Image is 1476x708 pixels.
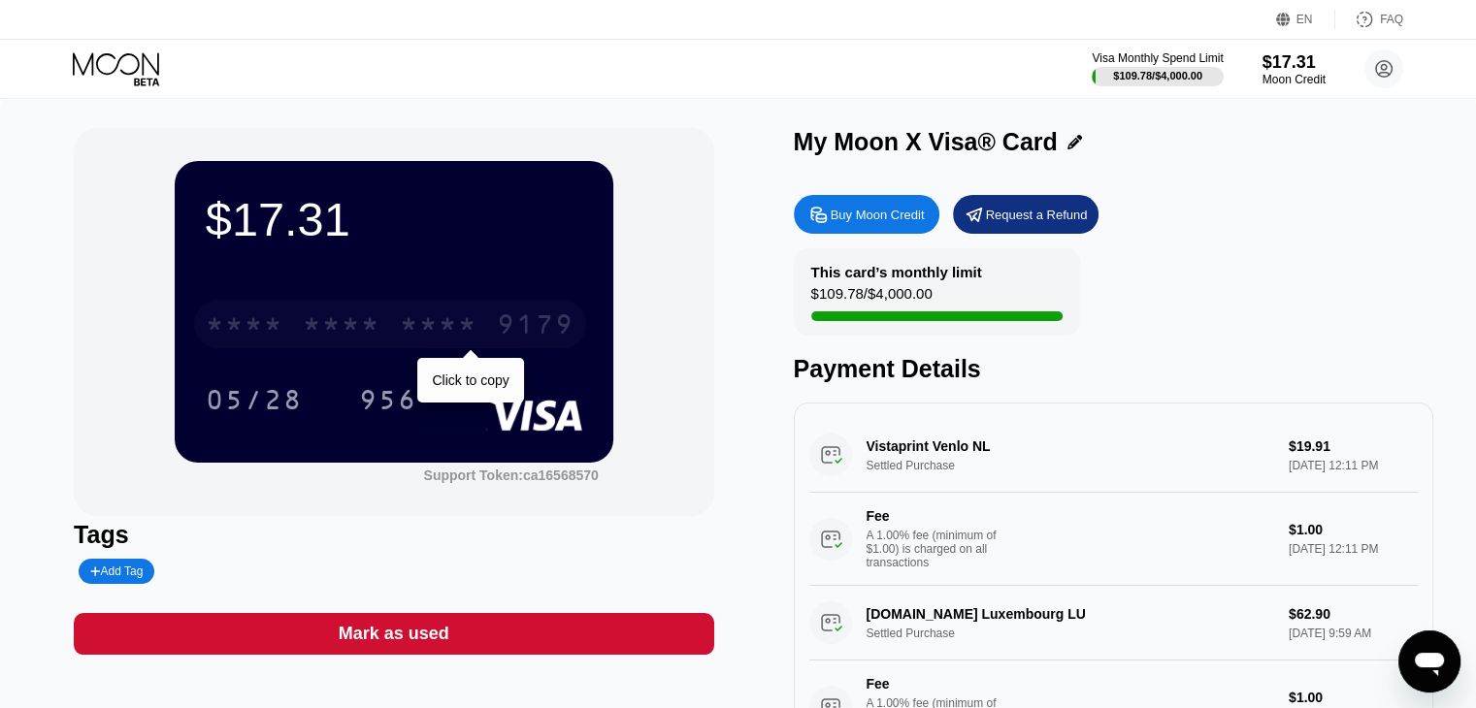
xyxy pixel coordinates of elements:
[831,207,925,223] div: Buy Moon Credit
[794,195,939,234] div: Buy Moon Credit
[1092,51,1223,86] div: Visa Monthly Spend Limit$109.78/$4,000.00
[1113,70,1202,81] div: $109.78 / $4,000.00
[339,623,449,645] div: Mark as used
[867,529,1012,569] div: A 1.00% fee (minimum of $1.00) is charged on all transactions
[794,355,1433,383] div: Payment Details
[1398,630,1460,692] iframe: Bouton de lancement de la fenêtre de messagerie
[1296,13,1313,26] div: EN
[811,264,982,280] div: This card’s monthly limit
[497,311,574,342] div: 9179
[432,372,508,388] div: Click to copy
[986,207,1088,223] div: Request a Refund
[867,676,1002,692] div: Fee
[1263,52,1326,86] div: $17.31Moon Credit
[206,192,582,246] div: $17.31
[1289,522,1418,537] div: $1.00
[359,387,417,418] div: 956
[423,467,598,483] div: Support Token: ca16568570
[1263,73,1326,86] div: Moon Credit
[1289,542,1418,556] div: [DATE] 12:11 PM
[74,521,713,549] div: Tags
[1380,13,1403,26] div: FAQ
[191,375,317,424] div: 05/28
[206,387,303,418] div: 05/28
[1335,10,1403,29] div: FAQ
[423,467,598,483] div: Support Token:ca16568570
[953,195,1099,234] div: Request a Refund
[809,493,1418,586] div: FeeA 1.00% fee (minimum of $1.00) is charged on all transactions$1.00[DATE] 12:11 PM
[1276,10,1335,29] div: EN
[1263,52,1326,73] div: $17.31
[794,128,1058,156] div: My Moon X Visa® Card
[811,285,933,311] div: $109.78 / $4,000.00
[344,375,432,424] div: 956
[90,564,143,578] div: Add Tag
[74,613,713,655] div: Mark as used
[867,508,1002,524] div: Fee
[1289,690,1418,705] div: $1.00
[79,559,154,584] div: Add Tag
[1092,51,1223,65] div: Visa Monthly Spend Limit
